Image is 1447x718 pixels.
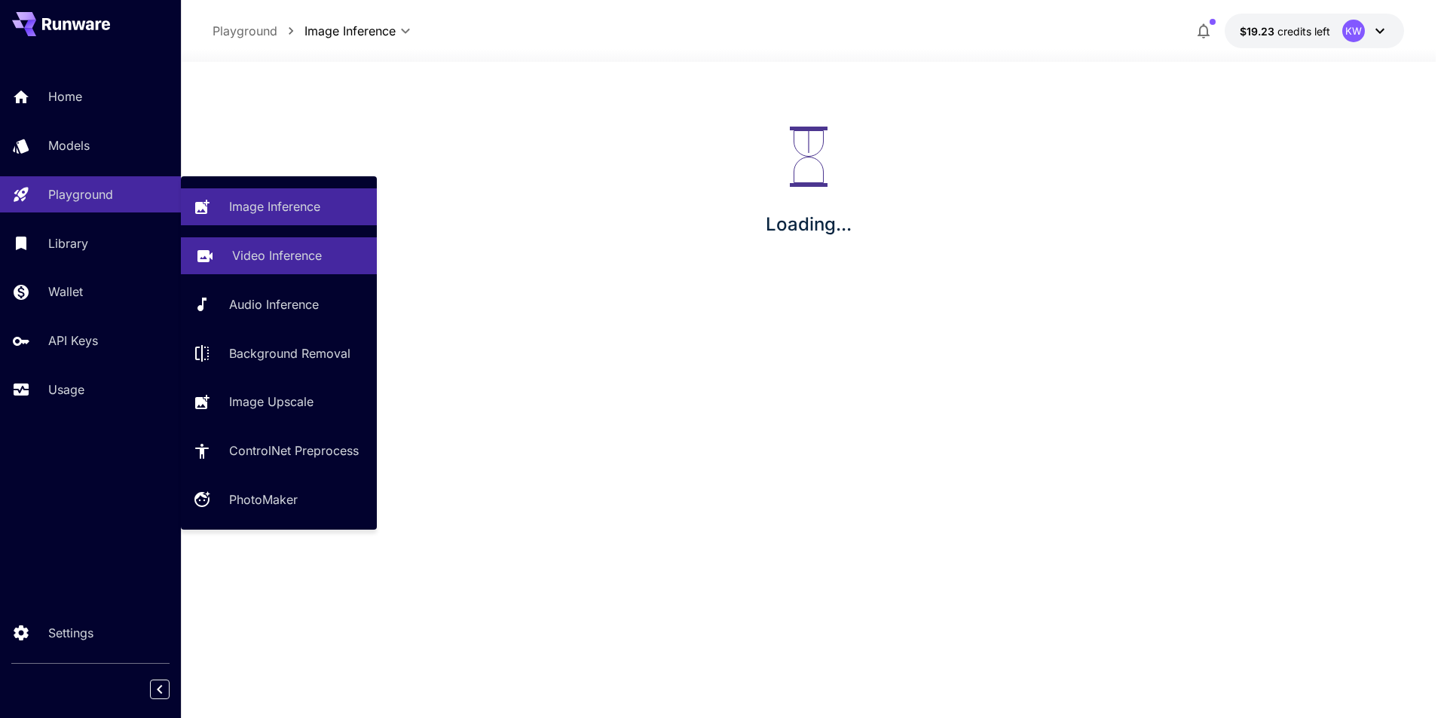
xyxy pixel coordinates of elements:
p: Library [48,234,88,252]
div: Collapse sidebar [161,676,181,703]
span: $19.23 [1240,25,1277,38]
p: Video Inference [232,246,322,264]
p: Wallet [48,283,83,301]
p: Home [48,87,82,105]
nav: breadcrumb [213,22,304,40]
a: Background Removal [181,335,377,371]
button: Collapse sidebar [150,680,170,699]
a: Audio Inference [181,286,377,323]
p: API Keys [48,332,98,350]
a: Image Upscale [181,383,377,420]
p: Image Inference [229,197,320,215]
a: ControlNet Preprocess [181,432,377,469]
p: Audio Inference [229,295,319,313]
p: Background Removal [229,344,350,362]
a: PhotoMaker [181,481,377,518]
p: Playground [213,22,277,40]
p: ControlNet Preprocess [229,441,359,460]
div: $19.22769 [1240,23,1330,39]
p: PhotoMaker [229,490,298,509]
p: Playground [48,185,113,203]
p: Settings [48,624,93,642]
p: Models [48,136,90,154]
div: KW [1342,20,1365,42]
a: Image Inference [181,188,377,225]
button: $19.22769 [1225,14,1404,48]
p: Usage [48,380,84,399]
span: Image Inference [304,22,396,40]
a: Video Inference [181,237,377,274]
p: Loading... [766,211,852,238]
span: credits left [1277,25,1330,38]
p: Image Upscale [229,393,314,411]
